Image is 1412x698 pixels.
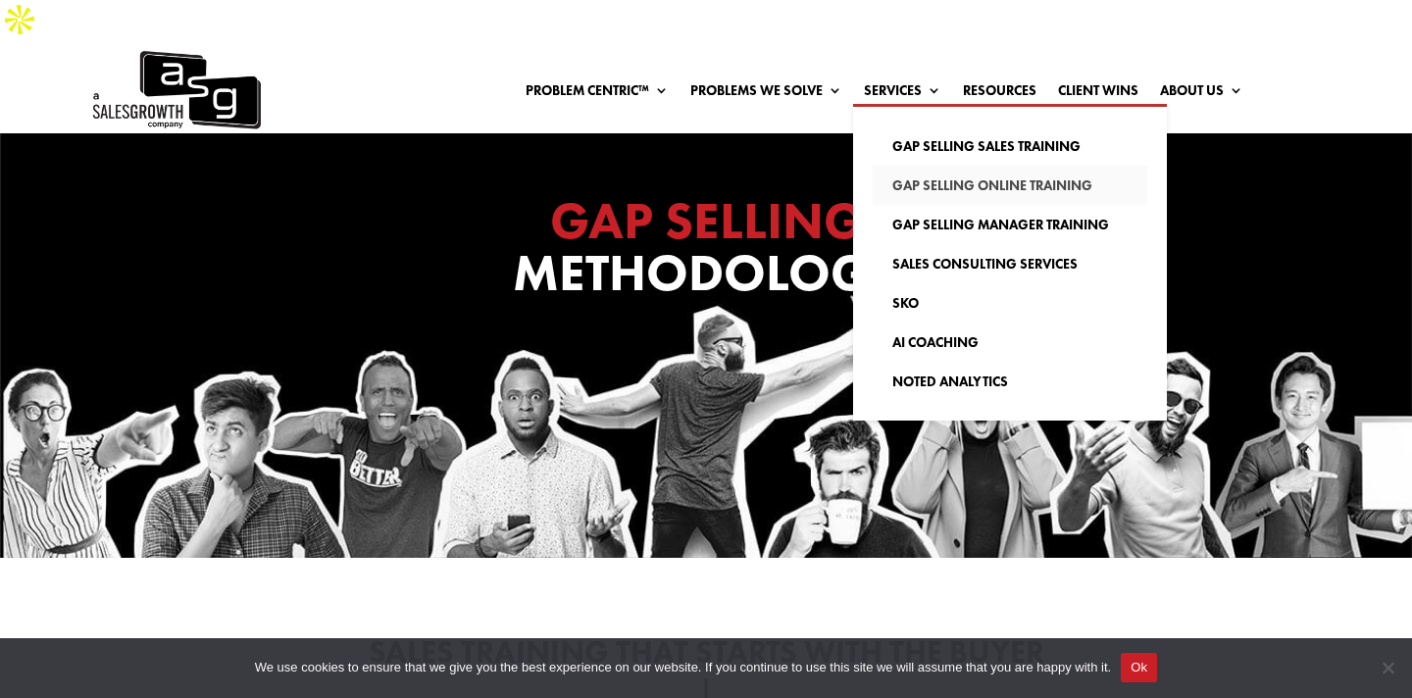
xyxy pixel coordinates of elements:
a: Services [864,83,941,105]
a: Resources [963,83,1036,105]
span: We use cookies to ensure that we give you the best experience on our website. If you continue to ... [255,658,1111,677]
a: Gap Selling Sales Training [873,126,1147,166]
a: A Sales Growth Company Logo [90,47,261,134]
a: Client Wins [1058,83,1138,105]
a: Problems We Solve [690,83,842,105]
a: About Us [1160,83,1243,105]
img: ASG Co. Logo [90,47,261,134]
a: Problem Centric™ [526,83,669,105]
span: No [1378,658,1397,677]
a: Gap Selling Online Training [873,166,1147,205]
a: Noted Analytics [873,362,1147,401]
a: SKO [873,283,1147,323]
a: Gap Selling Manager Training [873,205,1147,244]
a: Sales Consulting Services [873,244,1147,283]
button: Ok [1121,653,1157,682]
a: AI Coaching [873,323,1147,362]
span: GAP SELLING [550,187,863,254]
h1: Methodology [314,195,1098,309]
